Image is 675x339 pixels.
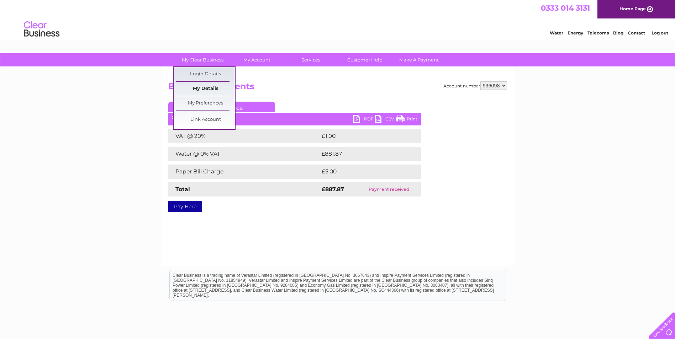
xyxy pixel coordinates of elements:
a: Current Invoice [168,102,275,112]
a: Log out [652,30,668,36]
a: My Preferences [176,96,235,111]
a: Link Account [176,113,235,127]
a: My Details [176,82,235,96]
td: Water @ 0% VAT [168,147,320,161]
strong: £887.87 [322,186,344,193]
img: logo.png [23,18,60,40]
td: Payment received [357,182,421,197]
a: Print [396,115,417,125]
td: Paper Bill Charge [168,165,320,179]
h2: Bills and Payments [168,81,507,95]
a: Customer Help [336,53,394,66]
a: Energy [568,30,583,36]
td: VAT @ 20% [168,129,320,143]
a: Make A Payment [390,53,448,66]
a: Pay Here [168,201,202,212]
a: My Account [227,53,286,66]
a: PDF [353,115,375,125]
a: Telecoms [587,30,609,36]
td: £881.87 [320,147,408,161]
td: £5.00 [320,165,405,179]
div: Clear Business is a trading name of Verastar Limited (registered in [GEOGRAPHIC_DATA] No. 3667643... [170,4,506,34]
a: CSV [375,115,396,125]
a: Blog [613,30,623,36]
a: Login Details [176,67,235,81]
a: Services [281,53,340,66]
a: 0333 014 3131 [541,4,590,12]
div: [DATE] [168,115,421,120]
a: Water [550,30,563,36]
td: £1.00 [320,129,404,143]
strong: Total [175,186,190,193]
a: My Clear Business [173,53,232,66]
a: Contact [628,30,645,36]
b: Statement Date: [172,114,209,120]
div: Account number [443,81,507,90]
